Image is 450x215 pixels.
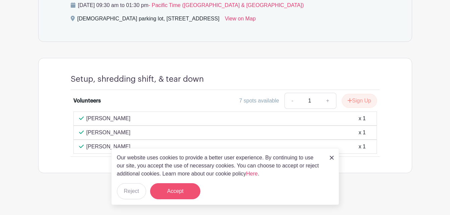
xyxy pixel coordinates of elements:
span: - Pacific Time ([GEOGRAPHIC_DATA] & [GEOGRAPHIC_DATA]) [148,2,304,8]
p: [DATE] 09:30 am to 01:30 pm [71,1,380,9]
img: close_button-5f87c8562297e5c2d7936805f587ecaba9071eb48480494691a3f1689db116b3.svg [330,156,334,160]
a: + [319,93,336,109]
a: Here [246,171,258,176]
a: View on Map [225,15,256,25]
h4: Setup, shredding shift, & tear down [71,74,204,84]
div: Volunteers [73,97,101,105]
div: x 1 [359,115,366,123]
button: Accept [150,183,200,199]
p: Our website uses cookies to provide a better user experience. By continuing to use our site, you ... [117,154,323,178]
button: Reject [117,183,146,199]
p: [PERSON_NAME] [86,143,131,151]
div: 7 spots available [239,97,279,105]
p: [PERSON_NAME] [86,115,131,123]
p: [PERSON_NAME] [86,129,131,137]
button: Sign Up [342,94,377,108]
div: x 1 [359,129,366,137]
a: - [284,93,300,109]
div: [DEMOGRAPHIC_DATA] parking lot, [STREET_ADDRESS] [77,15,219,25]
div: x 1 [359,143,366,151]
